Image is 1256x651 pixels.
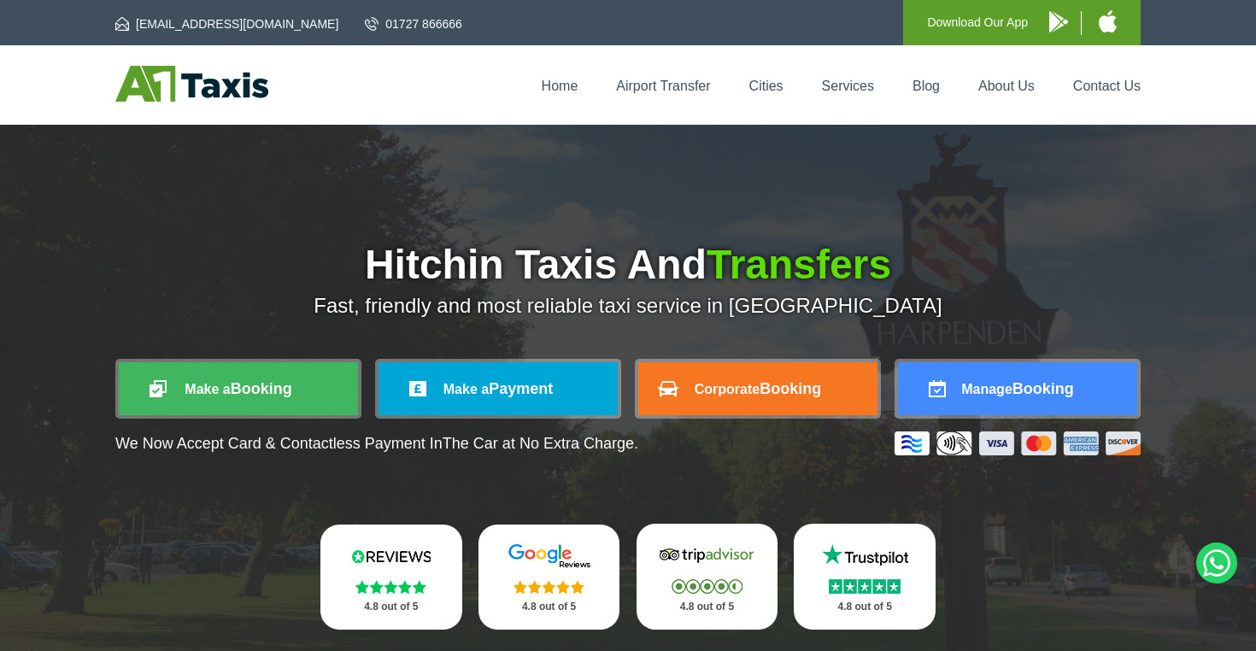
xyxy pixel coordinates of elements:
[542,79,578,93] a: Home
[115,294,1141,318] p: Fast, friendly and most reliable taxi service in [GEOGRAPHIC_DATA]
[339,596,443,618] p: 4.8 out of 5
[895,431,1141,455] img: Credit And Debit Cards
[655,542,758,568] img: Tripadvisor
[913,79,940,93] a: Blog
[637,524,778,630] a: Tripadvisor Stars 4.8 out of 5
[320,525,462,630] a: Reviews.io Stars 4.8 out of 5
[443,435,638,452] span: The Car at No Extra Charge.
[340,543,443,569] img: Reviews.io
[498,543,601,569] img: Google
[443,382,489,396] span: Make a
[638,362,877,415] a: CorporateBooking
[898,362,1137,415] a: ManageBooking
[514,580,584,594] img: Stars
[115,244,1141,285] h1: Hitchin Taxis And
[978,79,1035,93] a: About Us
[115,435,638,453] p: We Now Accept Card & Contactless Payment In
[185,382,230,396] span: Make a
[749,79,784,93] a: Cities
[822,79,874,93] a: Services
[813,542,916,568] img: Trustpilot
[478,525,620,630] a: Google Stars 4.8 out of 5
[355,580,426,594] img: Stars
[365,15,462,32] a: 01727 866666
[695,382,760,396] span: Corporate
[379,362,618,415] a: Make aPayment
[829,579,901,594] img: Stars
[655,596,760,618] p: 4.8 out of 5
[813,596,917,618] p: 4.8 out of 5
[115,15,338,32] a: [EMAIL_ADDRESS][DOMAIN_NAME]
[927,12,1028,33] p: Download Our App
[115,66,268,102] img: A1 Taxis St Albans LTD
[616,79,710,93] a: Airport Transfer
[119,362,358,415] a: Make aBooking
[707,242,891,287] span: Transfers
[1049,11,1068,32] img: A1 Taxis Android App
[794,524,936,630] a: Trustpilot Stars 4.8 out of 5
[672,579,742,594] img: Stars
[1073,79,1141,93] a: Contact Us
[1099,10,1117,32] img: A1 Taxis iPhone App
[961,382,1012,396] span: Manage
[497,596,602,618] p: 4.8 out of 5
